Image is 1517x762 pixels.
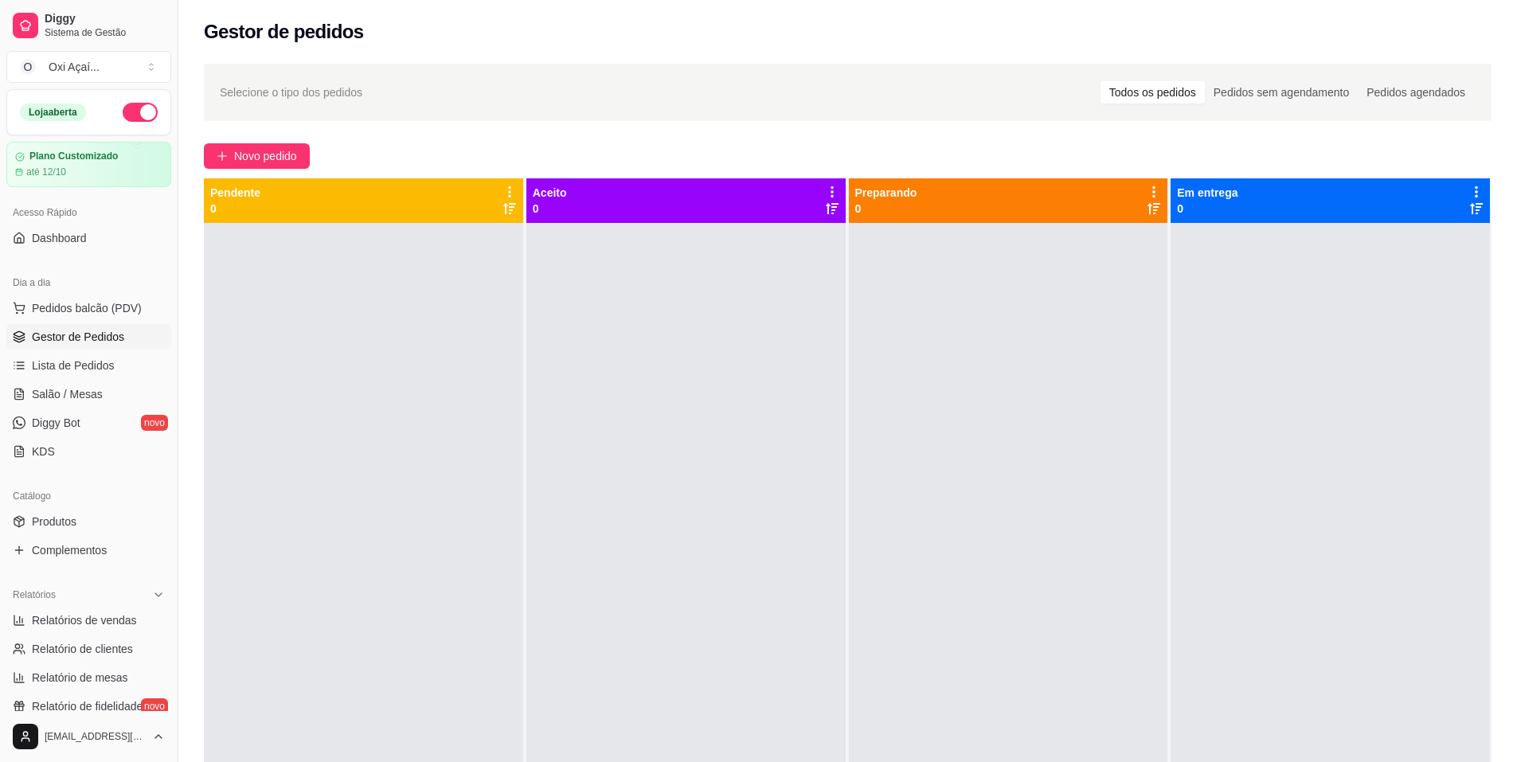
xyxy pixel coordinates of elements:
[32,415,80,431] span: Diggy Bot
[6,665,171,690] a: Relatório de mesas
[210,185,260,201] p: Pendente
[6,439,171,464] a: KDS
[1101,81,1205,104] div: Todos os pedidos
[6,483,171,509] div: Catálogo
[32,329,124,345] span: Gestor de Pedidos
[6,608,171,633] a: Relatórios de vendas
[6,353,171,378] a: Lista de Pedidos
[6,636,171,662] a: Relatório de clientes
[234,147,297,165] span: Novo pedido
[6,142,171,187] a: Plano Customizadoaté 12/10
[20,59,36,75] span: O
[1205,81,1358,104] div: Pedidos sem agendamento
[855,185,917,201] p: Preparando
[123,103,158,122] button: Alterar Status
[6,509,171,534] a: Produtos
[32,542,107,558] span: Complementos
[1177,201,1237,217] p: 0
[6,410,171,436] a: Diggy Botnovo
[26,166,66,178] article: até 12/10
[32,641,133,657] span: Relatório de clientes
[6,6,171,45] a: DiggySistema de Gestão
[6,694,171,719] a: Relatório de fidelidadenovo
[6,381,171,407] a: Salão / Mesas
[32,358,115,373] span: Lista de Pedidos
[6,270,171,295] div: Dia a dia
[204,19,364,45] h2: Gestor de pedidos
[32,612,137,628] span: Relatórios de vendas
[32,444,55,459] span: KDS
[1358,81,1474,104] div: Pedidos agendados
[1177,185,1237,201] p: Em entrega
[32,386,103,402] span: Salão / Mesas
[20,104,86,121] div: Loja aberta
[855,201,917,217] p: 0
[6,295,171,321] button: Pedidos balcão (PDV)
[210,201,260,217] p: 0
[217,150,228,162] span: plus
[32,698,143,714] span: Relatório de fidelidade
[6,537,171,563] a: Complementos
[45,12,165,26] span: Diggy
[45,730,146,743] span: [EMAIL_ADDRESS][DOMAIN_NAME]
[533,185,567,201] p: Aceito
[6,717,171,756] button: [EMAIL_ADDRESS][DOMAIN_NAME]
[220,84,362,101] span: Selecione o tipo dos pedidos
[6,225,171,251] a: Dashboard
[45,26,165,39] span: Sistema de Gestão
[533,201,567,217] p: 0
[204,143,310,169] button: Novo pedido
[29,150,118,162] article: Plano Customizado
[13,588,56,601] span: Relatórios
[32,300,142,316] span: Pedidos balcão (PDV)
[49,59,100,75] div: Oxi Açaí ...
[6,200,171,225] div: Acesso Rápido
[32,670,128,686] span: Relatório de mesas
[32,514,76,529] span: Produtos
[6,51,171,83] button: Select a team
[6,324,171,350] a: Gestor de Pedidos
[32,230,87,246] span: Dashboard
